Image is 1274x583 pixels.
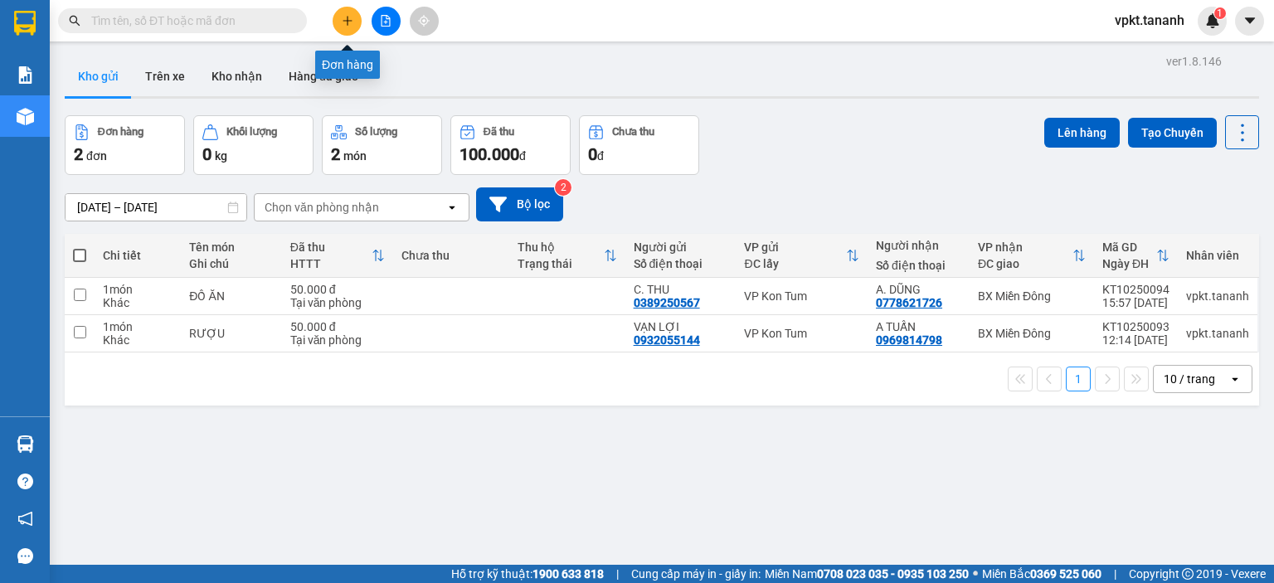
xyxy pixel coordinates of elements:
button: Kho nhận [198,56,275,96]
span: 100.000 [460,144,519,164]
div: Tại văn phòng [290,333,385,347]
div: vpkt.tananh [1186,289,1249,303]
div: 0389250567 [634,296,700,309]
div: 50.000 đ [290,283,385,296]
button: Hàng đã giao [275,56,372,96]
div: Khối lượng [226,126,277,138]
span: question-circle [17,474,33,489]
button: Lên hàng [1044,118,1120,148]
div: C. THU [634,283,728,296]
button: Kho gửi [65,56,132,96]
span: | [1114,565,1116,583]
button: Khối lượng0kg [193,115,314,175]
button: 1 [1066,367,1091,391]
span: | [616,565,619,583]
button: file-add [372,7,401,36]
div: BX Miền Đông [978,289,1086,303]
div: ĐỒ ĂN [189,289,273,303]
div: 50.000 đ [290,320,385,333]
span: 2 [331,144,340,164]
div: Chưa thu [401,249,501,262]
span: món [343,149,367,163]
th: Toggle SortBy [1094,234,1178,278]
div: 12:14 [DATE] [1102,333,1169,347]
div: Số điện thoại [876,259,961,272]
div: Đã thu [290,240,372,254]
div: 1 món [103,283,173,296]
th: Toggle SortBy [970,234,1094,278]
button: Số lượng2món [322,115,442,175]
span: copyright [1182,568,1194,580]
div: RƯỢU [189,327,273,340]
span: Miền Bắc [982,565,1101,583]
strong: 1900 633 818 [532,567,604,581]
span: 0 [588,144,597,164]
div: HTTT [290,257,372,270]
span: đơn [86,149,107,163]
button: plus [333,7,362,36]
button: caret-down [1235,7,1264,36]
div: VP gửi [744,240,846,254]
span: Miền Nam [765,565,969,583]
span: file-add [380,15,391,27]
div: KT10250094 [1102,283,1169,296]
div: ver 1.8.146 [1166,52,1222,70]
span: plus [342,15,353,27]
span: đ [519,149,526,163]
div: Nhân viên [1186,249,1249,262]
div: Số điện thoại [634,257,728,270]
div: Người nhận [876,239,961,252]
svg: open [445,201,459,214]
div: vpkt.tananh [1186,327,1249,340]
div: 10 / trang [1164,371,1215,387]
div: Đơn hàng [315,51,380,79]
div: Thu hộ [518,240,604,254]
div: Ghi chú [189,257,273,270]
div: A. DŨNG [876,283,961,296]
span: vpkt.tananh [1101,10,1198,31]
div: Trạng thái [518,257,604,270]
div: KT10250093 [1102,320,1169,333]
img: warehouse-icon [17,108,34,125]
span: search [69,15,80,27]
div: VẠN LỢI [634,320,728,333]
div: Chọn văn phòng nhận [265,199,379,216]
div: ĐC lấy [744,257,846,270]
div: Ngày ĐH [1102,257,1156,270]
div: Tên món [189,240,273,254]
span: đ [597,149,604,163]
div: ĐC giao [978,257,1072,270]
strong: 0708 023 035 - 0935 103 250 [817,567,969,581]
div: Chi tiết [103,249,173,262]
div: Đơn hàng [98,126,143,138]
img: logo-vxr [14,11,36,36]
span: caret-down [1242,13,1257,28]
div: VP Kon Tum [744,289,859,303]
div: Người gửi [634,240,728,254]
span: aim [418,15,430,27]
sup: 1 [1214,7,1226,19]
div: Số lượng [355,126,397,138]
div: 0932055144 [634,333,700,347]
span: ⚪️ [973,571,978,577]
div: 15:57 [DATE] [1102,296,1169,309]
button: Chưa thu0đ [579,115,699,175]
span: 0 [202,144,212,164]
img: icon-new-feature [1205,13,1220,28]
th: Toggle SortBy [736,234,868,278]
div: Tại văn phòng [290,296,385,309]
span: Cung cấp máy in - giấy in: [631,565,761,583]
span: 1 [1217,7,1223,19]
input: Tìm tên, số ĐT hoặc mã đơn [91,12,287,30]
span: kg [215,149,227,163]
button: Đã thu100.000đ [450,115,571,175]
div: Đã thu [484,126,514,138]
div: VP nhận [978,240,1072,254]
div: Chưa thu [612,126,654,138]
th: Toggle SortBy [282,234,393,278]
img: solution-icon [17,66,34,84]
div: Mã GD [1102,240,1156,254]
button: Tạo Chuyến [1128,118,1217,148]
button: Đơn hàng2đơn [65,115,185,175]
div: 0969814798 [876,333,942,347]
